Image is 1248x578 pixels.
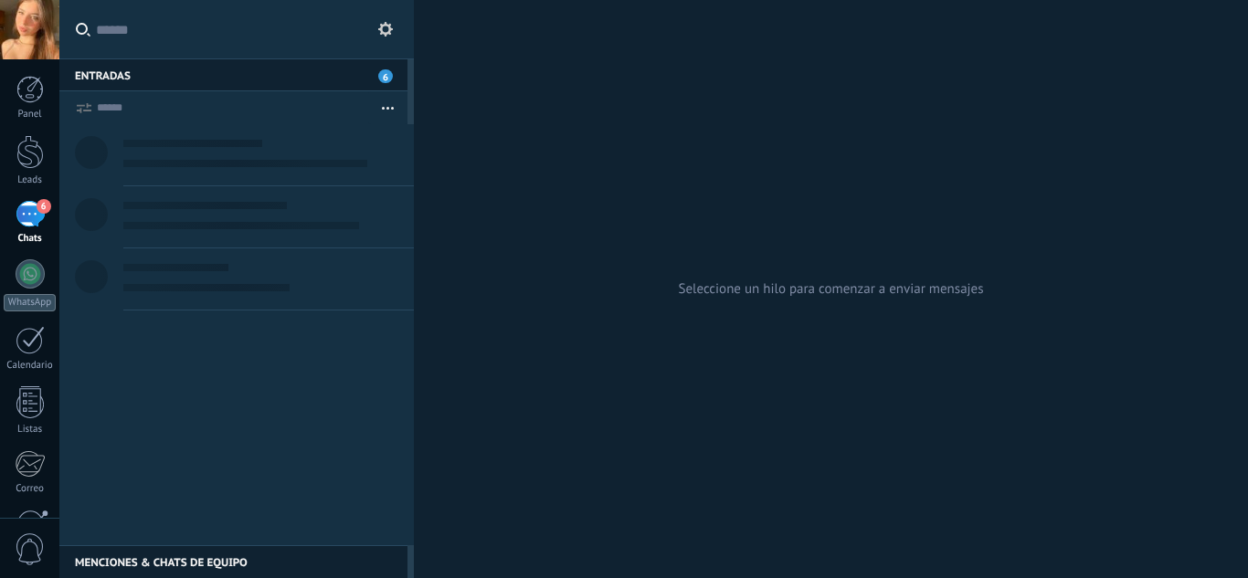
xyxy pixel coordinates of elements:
[4,424,57,436] div: Listas
[4,294,56,311] div: WhatsApp
[4,174,57,186] div: Leads
[4,360,57,372] div: Calendario
[59,58,407,91] div: Entradas
[4,483,57,495] div: Correo
[59,545,407,578] div: Menciones & Chats de equipo
[37,199,51,214] span: 6
[4,233,57,245] div: Chats
[4,109,57,121] div: Panel
[378,69,393,83] span: 6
